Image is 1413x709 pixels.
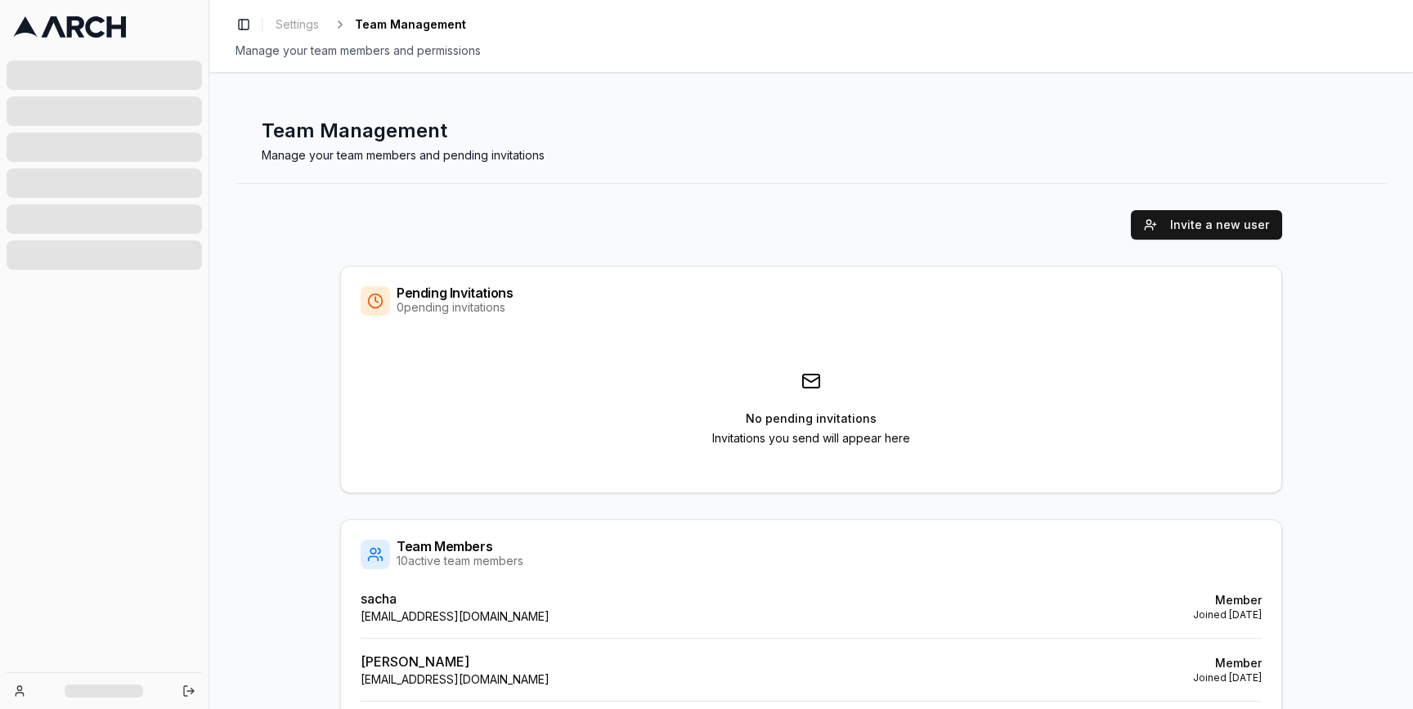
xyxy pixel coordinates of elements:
[1193,655,1262,671] p: Member
[397,299,513,316] div: 0 pending invitations
[1193,608,1262,621] p: Joined [DATE]
[269,13,325,36] a: Settings
[262,147,1361,164] p: Manage your team members and pending invitations
[1193,671,1262,684] p: Joined [DATE]
[712,430,910,446] p: Invitations you send will appear here
[177,680,200,702] button: Log out
[361,652,549,671] p: [PERSON_NAME]
[269,13,466,36] nav: breadcrumb
[355,16,466,33] span: Team Management
[397,553,523,569] div: 10 active team members
[361,608,549,625] p: [EMAIL_ADDRESS][DOMAIN_NAME]
[1131,210,1282,240] button: Invite a new user
[235,43,1387,59] div: Manage your team members and permissions
[1193,592,1262,608] p: Member
[746,411,877,427] p: No pending invitations
[361,671,549,688] p: [EMAIL_ADDRESS][DOMAIN_NAME]
[397,286,513,299] div: Pending Invitations
[361,589,549,608] p: sacha
[397,540,523,553] div: Team Members
[276,16,319,33] span: Settings
[262,118,1361,144] h1: Team Management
